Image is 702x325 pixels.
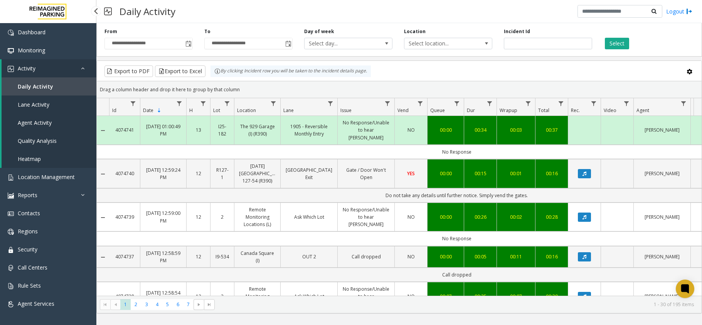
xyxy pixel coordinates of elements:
a: Canada Square (I) [239,250,276,264]
a: 00:07 [432,293,459,300]
a: Total Filter Menu [556,98,566,109]
span: Lane Activity [18,101,49,108]
a: 00:03 [502,126,530,134]
a: 12 [191,170,205,177]
a: Dur Filter Menu [485,98,495,109]
a: Collapse Details [97,214,109,221]
span: NO [407,253,415,260]
a: Collapse Details [97,294,109,300]
div: 00:16 [540,170,563,177]
div: 00:00 [432,170,459,177]
span: Toggle popup [284,38,292,49]
a: 1905 - Reversible Monthly Entry [285,123,333,137]
a: 4074741 [114,126,135,134]
a: Date Filter Menu [174,98,185,109]
a: Collapse Details [97,254,109,260]
span: Call Centers [18,264,47,271]
img: 'icon' [8,193,14,199]
a: [DATE] 12:59:24 PM [145,166,182,181]
a: [DATE] 12:58:54 PM [145,289,182,304]
img: 'icon' [8,247,14,253]
a: Logout [666,7,692,15]
a: YES [399,170,423,177]
span: Total [538,107,549,114]
a: 00:11 [502,253,530,260]
a: 00:00 [432,253,459,260]
a: 2 [215,213,229,221]
a: Ask Which Lot [285,213,333,221]
div: By clicking Incident row you will be taken to the incident details page. [210,65,371,77]
span: Page 1 [120,299,131,310]
button: Select [605,38,629,49]
a: No Response/Unable to hear [PERSON_NAME] [342,206,390,228]
a: 00:00 [432,126,459,134]
a: Video Filter Menu [621,98,632,109]
span: Agent Activity [18,119,52,126]
div: 00:28 [540,213,563,221]
a: 00:39 [540,293,563,300]
a: 2 [215,293,229,300]
span: Heatmap [18,155,41,162]
button: Export to Excel [155,65,205,77]
a: 12 [191,213,205,221]
span: NO [407,214,415,220]
a: Remote Monitoring Locations (L) [239,285,276,308]
span: Agent [636,107,649,114]
a: Daily Activity [2,77,96,95]
div: 00:15 [469,170,492,177]
span: Sortable [156,107,162,114]
a: Lot Filter Menu [222,98,232,109]
span: Issue [340,107,352,114]
a: 12 [191,253,205,260]
span: Reports [18,191,37,199]
a: 00:00 [432,213,459,221]
span: Vend [397,107,409,114]
a: Call dropped [342,253,390,260]
a: Lane Filter Menu [325,98,336,109]
span: Go to the next page [196,302,202,308]
span: Page 3 [141,299,152,310]
label: Location [404,28,426,35]
div: 00:02 [502,213,530,221]
label: Day of week [304,28,334,35]
a: [PERSON_NAME] [638,170,686,177]
a: I9-534 [215,253,229,260]
span: Page 4 [152,299,162,310]
div: 00:05 [469,253,492,260]
span: Lot [213,107,220,114]
a: 4074739 [114,213,135,221]
span: Regions [18,228,38,235]
a: Collapse Details [97,127,109,134]
span: Agent Services [18,300,54,307]
a: 00:25 [469,293,492,300]
a: [DATE] 12:59:00 PM [145,209,182,224]
span: Page 6 [173,299,183,310]
div: Data table [97,98,702,296]
a: No Response/Unable to hear [PERSON_NAME] [342,119,390,141]
label: From [104,28,117,35]
a: 00:26 [469,213,492,221]
img: 'icon' [8,174,14,181]
span: Go to the last page [206,302,212,308]
a: Agent Activity [2,114,96,132]
a: Ask Which Lot [285,293,333,300]
div: 00:01 [502,170,530,177]
img: pageIcon [104,2,112,21]
a: Wrapup Filter Menu [523,98,534,109]
a: [DATE] 12:58:59 PM [145,250,182,264]
a: [PERSON_NAME] [638,293,686,300]
span: Activity [18,65,35,72]
span: Video [604,107,616,114]
div: 00:34 [469,126,492,134]
a: NO [399,126,423,134]
a: Agent Filter Menu [678,98,689,109]
a: Lane Activity [2,95,96,114]
a: 13 [191,126,205,134]
div: 00:37 [540,126,563,134]
span: Id [112,107,116,114]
